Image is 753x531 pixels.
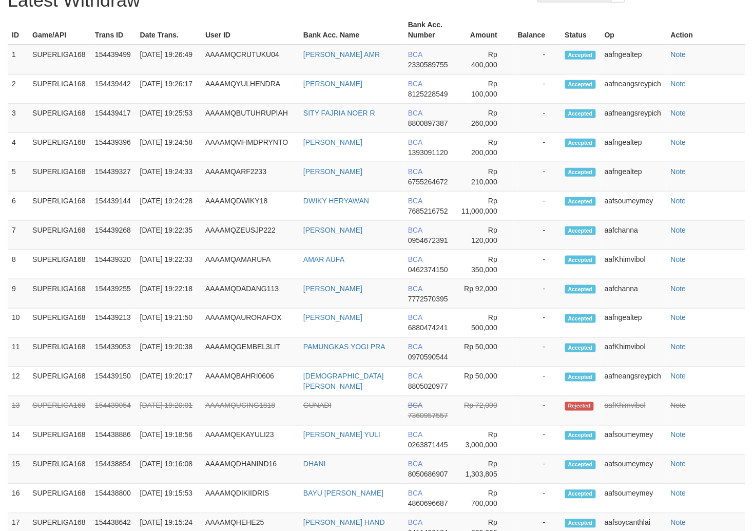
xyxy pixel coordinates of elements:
[91,426,136,455] td: 154438886
[671,197,686,205] a: Note
[456,162,513,192] td: Rp 210,000
[408,402,422,410] span: BCA
[136,396,201,426] td: [DATE] 19:20:01
[601,15,667,45] th: Op
[91,133,136,162] td: 154439396
[513,74,561,104] td: -
[8,396,28,426] td: 13
[408,226,422,234] span: BCA
[601,484,667,514] td: aafsoumeymey
[408,265,448,274] span: 0462374150
[28,133,91,162] td: SUPERLIGA168
[136,338,201,367] td: [DATE] 19:20:38
[91,309,136,338] td: 154439213
[513,367,561,396] td: -
[303,343,385,351] a: PAMUNGKAS YOGI PRA
[408,383,448,391] span: 8805020977
[601,309,667,338] td: aafngealtep
[601,133,667,162] td: aafngealtep
[601,74,667,104] td: aafneangsreypich
[671,402,686,410] a: Note
[408,295,448,303] span: 7772570395
[671,460,686,468] a: Note
[601,279,667,309] td: aafchanna
[201,367,299,396] td: AAAAMQBAHRI0606
[456,455,513,484] td: Rp 1,303,805
[513,104,561,133] td: -
[408,236,448,244] span: 0954672391
[201,309,299,338] td: AAAAMQAURORAFOX
[303,314,362,322] a: [PERSON_NAME]
[28,279,91,309] td: SUPERLIGA168
[8,74,28,104] td: 2
[303,50,380,59] a: [PERSON_NAME] AMR
[136,133,201,162] td: [DATE] 19:24:58
[136,455,201,484] td: [DATE] 19:16:08
[601,250,667,279] td: aafKhimvibol
[408,314,422,322] span: BCA
[8,367,28,396] td: 12
[408,255,422,263] span: BCA
[601,338,667,367] td: aafKhimvibol
[513,338,561,367] td: -
[513,279,561,309] td: -
[8,484,28,514] td: 16
[565,51,596,60] span: Accepted
[671,489,686,498] a: Note
[671,285,686,293] a: Note
[8,133,28,162] td: 4
[201,250,299,279] td: AAAAMQAMARUFA
[671,80,686,88] a: Note
[303,226,362,234] a: [PERSON_NAME]
[91,162,136,192] td: 154439327
[565,373,596,382] span: Accepted
[456,279,513,309] td: Rp 92,000
[91,221,136,250] td: 154439268
[513,396,561,426] td: -
[91,15,136,45] th: Trans ID
[8,426,28,455] td: 14
[136,309,201,338] td: [DATE] 19:21:50
[565,197,596,206] span: Accepted
[201,162,299,192] td: AAAAMQARF2233
[408,500,448,508] span: 4860696687
[8,279,28,309] td: 9
[201,338,299,367] td: AAAAMQGEMBEL3LIT
[408,138,422,146] span: BCA
[136,250,201,279] td: [DATE] 19:22:33
[201,221,299,250] td: AAAAMQZEUSJP222
[601,162,667,192] td: aafngealtep
[8,45,28,74] td: 1
[601,45,667,74] td: aafngealtep
[456,104,513,133] td: Rp 260,000
[136,367,201,396] td: [DATE] 19:20:17
[601,426,667,455] td: aafsoumeymey
[456,484,513,514] td: Rp 700,000
[91,484,136,514] td: 154438800
[408,353,448,362] span: 0970590544
[408,489,422,498] span: BCA
[408,412,448,420] span: 7360957557
[91,367,136,396] td: 154439150
[303,80,362,88] a: [PERSON_NAME]
[303,372,384,391] a: [DEMOGRAPHIC_DATA][PERSON_NAME]
[28,104,91,133] td: SUPERLIGA168
[28,426,91,455] td: SUPERLIGA168
[456,221,513,250] td: Rp 120,000
[91,250,136,279] td: 154439320
[408,109,422,117] span: BCA
[456,426,513,455] td: Rp 3,000,000
[565,461,596,469] span: Accepted
[601,455,667,484] td: aafsoumeymey
[28,15,91,45] th: Game/API
[28,250,91,279] td: SUPERLIGA168
[303,460,326,468] a: DHANI
[565,344,596,352] span: Accepted
[136,221,201,250] td: [DATE] 19:22:35
[671,314,686,322] a: Note
[201,133,299,162] td: AAAAMQMHMDPRYNTO
[8,221,28,250] td: 7
[303,489,383,498] a: BAYU [PERSON_NAME]
[136,192,201,221] td: [DATE] 19:24:28
[408,178,448,186] span: 6755264672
